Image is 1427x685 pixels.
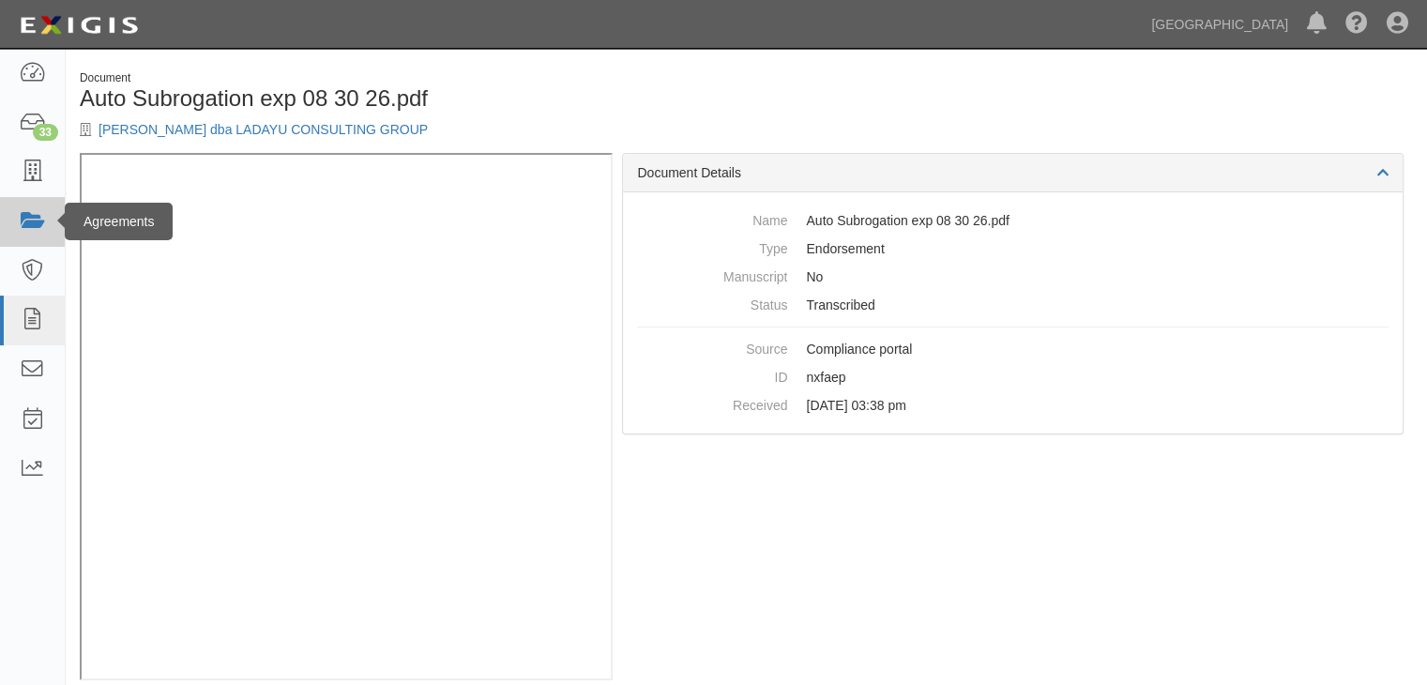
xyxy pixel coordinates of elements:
dt: Name [637,206,787,230]
a: [GEOGRAPHIC_DATA] [1142,6,1298,43]
dt: ID [637,363,787,387]
dt: Type [637,235,787,258]
dd: No [637,263,1389,291]
dd: [DATE] 03:38 pm [637,391,1389,419]
dt: Received [637,391,787,415]
img: logo-5460c22ac91f19d4615b14bd174203de0afe785f0fc80cf4dbbc73dc1793850b.png [14,8,144,42]
dd: Compliance portal [637,335,1389,363]
div: Agreements [65,203,173,240]
dt: Source [637,335,787,358]
dd: Endorsement [637,235,1389,263]
h1: Auto Subrogation exp 08 30 26.pdf [80,86,733,111]
dd: Auto Subrogation exp 08 30 26.pdf [637,206,1389,235]
a: [PERSON_NAME] dba LADAYU CONSULTING GROUP [99,122,428,137]
div: 33 [33,124,58,141]
dd: nxfaep [637,363,1389,391]
div: Document Details [623,154,1403,192]
dt: Status [637,291,787,314]
i: Help Center - Complianz [1345,13,1368,36]
div: Document [80,70,733,86]
dd: Transcribed [637,291,1389,319]
dt: Manuscript [637,263,787,286]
